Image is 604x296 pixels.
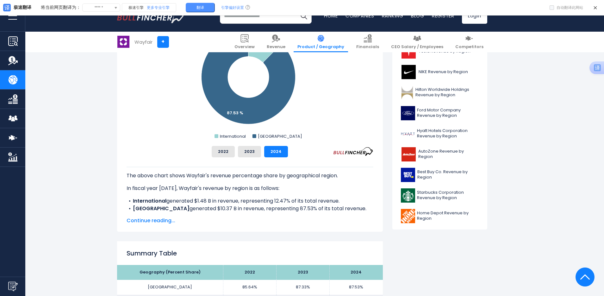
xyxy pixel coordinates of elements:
[127,217,373,224] span: Continue reading...
[419,69,468,75] span: NIKE Revenue by Region
[382,12,403,19] a: Ranking
[117,265,223,280] th: Geography (Percent Share)
[220,133,246,139] text: International
[401,106,415,120] img: F logo
[227,110,243,116] text: 87.53 %
[455,44,483,50] span: Competitors
[330,280,383,295] td: 87.53%
[117,280,223,295] td: [GEOGRAPHIC_DATA]
[223,280,277,295] td: 85.64%
[401,209,415,223] img: HD logo
[117,9,185,23] a: Go to homepage
[419,49,470,54] span: Tesla Revenue by Region
[127,167,373,243] div: The for Wayfair is the [GEOGRAPHIC_DATA], which represents 87.53% of its total revenue. The for W...
[294,32,348,52] a: Product / Geography
[397,125,483,142] a: Hyatt Hotels Corporation Revenue by Region
[462,8,487,24] a: Login
[417,211,478,221] span: Home Depot Revenue by Region
[264,146,288,157] button: 2024
[133,197,166,205] b: International
[397,207,483,225] a: Home Depot Revenue by Region
[297,44,344,50] span: Product / Geography
[157,36,169,48] a: +
[238,146,261,157] button: 2023
[401,65,417,79] img: NKE logo
[387,32,447,52] a: CEO Salary / Employees
[417,169,478,180] span: Best Buy Co. Revenue by Region
[417,190,479,201] span: Starbucks Corporation Revenue by Region
[133,205,190,212] b: [GEOGRAPHIC_DATA]
[397,84,483,101] a: Hilton Worldwide Holdings Revenue by Region
[134,38,153,46] div: Wayfair
[432,12,454,19] a: Register
[397,187,483,204] a: Starbucks Corporation Revenue by Region
[391,44,443,50] span: CEO Salary / Employees
[277,280,330,295] td: 87.33%
[296,8,312,24] button: Search
[258,133,302,139] text: [GEOGRAPHIC_DATA]
[127,249,373,258] h2: Summary Table
[231,32,258,52] a: Overview
[417,108,479,118] span: Ford Motor Company Revenue by Region
[346,12,374,19] a: Companies
[356,44,379,50] span: Financials
[397,146,483,163] a: AutoZone Revenue by Region
[418,149,479,160] span: AutoZone Revenue by Region
[127,205,373,212] li: generated $10.37 B in revenue, representing 87.53% of its total revenue.
[212,146,235,157] button: 2022
[451,32,487,52] a: Competitors
[401,85,414,100] img: HLT logo
[411,12,424,19] a: Blog
[127,14,373,141] svg: Wayfair's Revenue Share by Region
[401,147,416,161] img: AZO logo
[277,265,330,280] th: 2023
[117,36,129,48] img: W logo
[234,44,255,50] span: Overview
[324,12,338,19] a: Home
[397,63,483,81] a: NIKE Revenue by Region
[267,44,285,50] span: Revenue
[263,32,289,52] a: Revenue
[117,9,185,23] img: bullfincher logo
[352,32,383,52] a: Financials
[415,87,478,98] span: Hilton Worldwide Holdings Revenue by Region
[127,197,373,205] li: generated $1.48 B in revenue, representing 12.47% of its total revenue.
[401,168,416,182] img: BBY logo
[330,265,383,280] th: 2024
[397,166,483,184] a: Best Buy Co. Revenue by Region
[127,172,373,179] p: The above chart shows Wayfair's revenue percentage share by geographical region.
[397,104,483,122] a: Ford Motor Company Revenue by Region
[417,128,479,139] span: Hyatt Hotels Corporation Revenue by Region
[223,265,277,280] th: 2022
[401,127,415,141] img: H logo
[127,185,373,192] p: In fiscal year [DATE], Wayfair's revenue by region is as follows:
[401,188,415,203] img: SBUX logo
